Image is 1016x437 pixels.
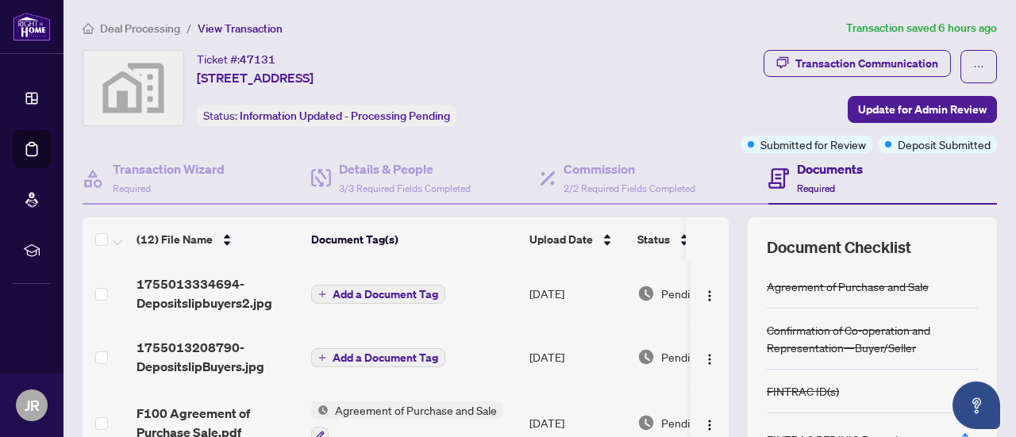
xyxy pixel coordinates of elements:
article: Transaction saved 6 hours ago [846,19,997,37]
span: plus [318,354,326,362]
button: Add a Document Tag [311,348,445,367]
button: Update for Admin Review [848,96,997,123]
span: Deal Processing [100,21,180,36]
button: Add a Document Tag [311,347,445,368]
span: 3/3 Required Fields Completed [339,182,471,194]
span: Submitted for Review [760,136,866,153]
button: Transaction Communication [764,50,951,77]
span: [STREET_ADDRESS] [197,68,314,87]
th: (12) File Name [130,217,305,262]
span: Add a Document Tag [333,289,438,300]
button: Logo [697,281,722,306]
td: [DATE] [523,262,631,325]
span: Update for Admin Review [858,97,987,122]
th: Upload Date [523,217,631,262]
th: Status [631,217,766,262]
button: Logo [697,410,722,435]
span: Upload Date [529,231,593,248]
button: Add a Document Tag [311,285,445,304]
span: Pending Review [661,348,741,366]
div: Confirmation of Co-operation and Representation—Buyer/Seller [767,321,978,356]
span: 1755013208790-DepositslipBuyers.jpg [137,338,298,376]
span: Required [113,182,151,194]
img: Document Status [637,414,655,431]
img: logo [13,12,51,41]
img: Logo [703,353,716,366]
img: Logo [703,289,716,302]
td: [DATE] [523,325,631,389]
button: Logo [697,344,722,370]
span: Pending Review [661,414,741,431]
h4: Details & People [339,159,471,178]
span: View Transaction [198,21,283,36]
div: FINTRAC ID(s) [767,382,839,400]
span: Required [797,182,835,194]
th: Document Tag(s) [305,217,523,262]
h4: Documents [797,159,863,178]
img: Status Icon [311,401,329,419]
img: svg%3e [83,51,183,125]
span: home [83,23,94,34]
span: plus [318,290,326,298]
span: Document Checklist [767,236,911,259]
span: Add a Document Tag [333,352,438,363]
span: Pending Review [661,285,741,302]
span: (12) File Name [137,231,213,248]
span: 2/2 Required Fields Completed [564,182,695,194]
li: / [187,19,191,37]
h4: Commission [564,159,695,178]
span: Deposit Submitted [898,136,991,153]
span: Agreement of Purchase and Sale [329,401,503,419]
img: Document Status [637,285,655,302]
h4: Transaction Wizard [113,159,225,178]
span: 1755013334694-Depositslipbuyers2.jpg [137,274,298,312]
img: Logo [703,419,716,431]
div: Transaction Communication [795,51,938,76]
span: JR [25,394,40,416]
span: Information Updated - Processing Pending [240,109,450,123]
img: Document Status [637,348,655,366]
span: Status [637,231,670,248]
div: Agreement of Purchase and Sale [767,278,929,295]
span: ellipsis [973,61,984,72]
div: Status: [197,105,456,126]
button: Open asap [952,381,1000,429]
button: Add a Document Tag [311,284,445,305]
div: Ticket #: [197,50,275,68]
span: 47131 [240,52,275,67]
